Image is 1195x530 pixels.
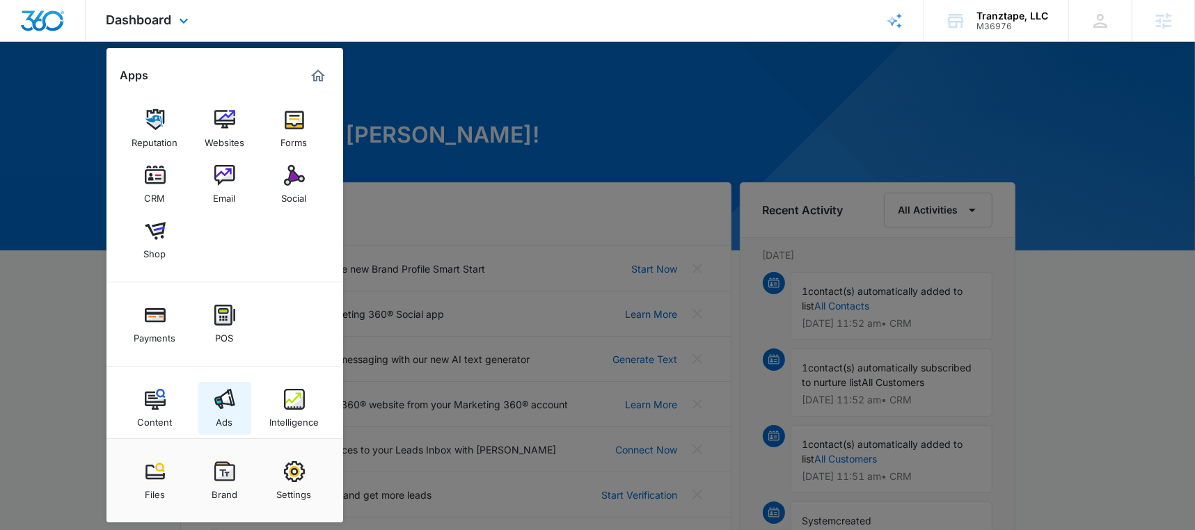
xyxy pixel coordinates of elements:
a: Email [198,158,251,211]
a: Intelligence [268,382,321,435]
div: Forms [281,130,308,148]
a: POS [198,298,251,351]
a: Forms [268,102,321,155]
a: Files [129,454,182,507]
div: Settings [277,482,312,500]
a: Payments [129,298,182,351]
span: Dashboard [106,13,172,27]
div: CRM [145,186,166,204]
a: Settings [268,454,321,507]
div: account name [976,10,1048,22]
div: Websites [205,130,244,148]
div: Social [282,186,307,204]
h2: Apps [120,69,149,82]
div: Files [145,482,165,500]
a: CRM [129,158,182,211]
a: Brand [198,454,251,507]
div: account id [976,22,1048,31]
a: Websites [198,102,251,155]
a: Social [268,158,321,211]
div: Email [214,186,236,204]
div: Intelligence [269,410,319,428]
a: Content [129,382,182,435]
div: Shop [144,241,166,259]
div: Ads [216,410,233,428]
a: Marketing 360® Dashboard [307,65,329,87]
a: Shop [129,214,182,266]
a: Reputation [129,102,182,155]
div: Content [138,410,173,428]
div: Reputation [132,130,178,148]
div: Payments [134,326,176,344]
div: POS [216,326,234,344]
div: Brand [212,482,237,500]
a: Ads [198,382,251,435]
